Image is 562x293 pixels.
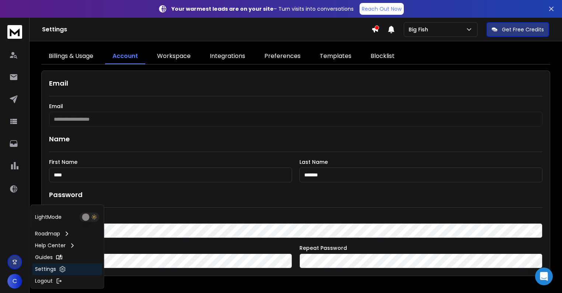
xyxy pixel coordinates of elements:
h1: Password [49,190,83,200]
a: Roadmap [32,228,102,239]
a: Workspace [150,49,198,64]
p: Guides [35,254,53,261]
button: C [7,274,22,289]
label: Email [49,104,542,109]
label: First Name [49,159,292,165]
p: – Turn visits into conversations [171,5,354,13]
h1: Email [49,78,542,89]
a: Guides [32,251,102,263]
p: Light Mode [35,213,62,221]
p: Roadmap [35,230,60,237]
button: Get Free Credits [486,22,549,37]
p: Get Free Credits [502,26,544,33]
a: Integrations [202,49,253,64]
label: Last Name [299,159,542,165]
label: Repeat Password [299,245,542,251]
a: Help Center [32,239,102,251]
a: Templates [312,49,359,64]
div: Open Intercom Messenger [535,268,553,285]
a: Blocklist [363,49,402,64]
a: Preferences [257,49,308,64]
label: New Password [49,245,292,251]
h1: Settings [42,25,371,34]
img: logo [7,25,22,39]
a: Settings [32,263,102,275]
label: Current Password [49,215,542,220]
p: Reach Out Now [362,5,402,13]
a: Reach Out Now [360,3,404,15]
h1: Name [49,134,542,144]
p: Big Fish [409,26,431,33]
p: Help Center [35,242,66,249]
a: Billings & Usage [41,49,101,64]
strong: Your warmest leads are on your site [171,5,274,13]
p: Settings [35,265,56,273]
p: Logout [35,277,53,285]
a: Account [105,49,145,64]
